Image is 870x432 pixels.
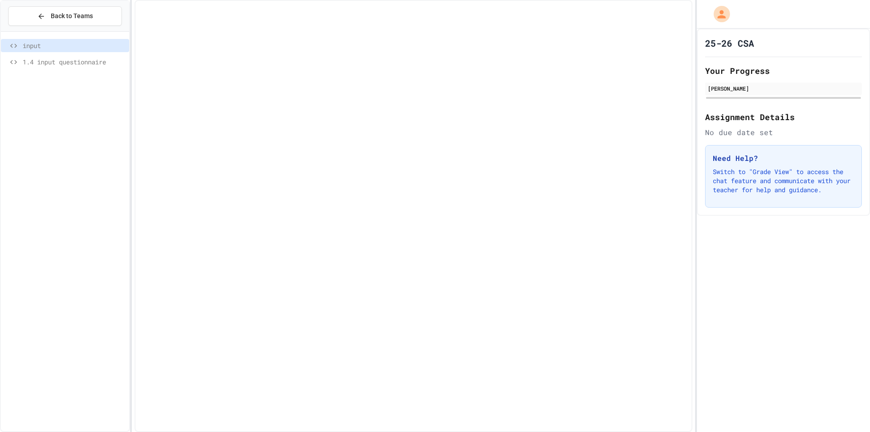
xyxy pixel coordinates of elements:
span: Back to Teams [51,11,93,21]
div: No due date set [705,127,862,138]
div: [PERSON_NAME] [708,84,859,92]
p: Switch to "Grade View" to access the chat feature and communicate with your teacher for help and ... [713,167,854,194]
span: 1.4 input questionnaire [23,57,126,67]
h3: Need Help? [713,153,854,164]
h2: Your Progress [705,64,862,77]
h1: 25-26 CSA [705,37,754,49]
button: Back to Teams [8,6,122,26]
h2: Assignment Details [705,111,862,123]
div: My Account [704,4,732,24]
span: input [23,41,126,50]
